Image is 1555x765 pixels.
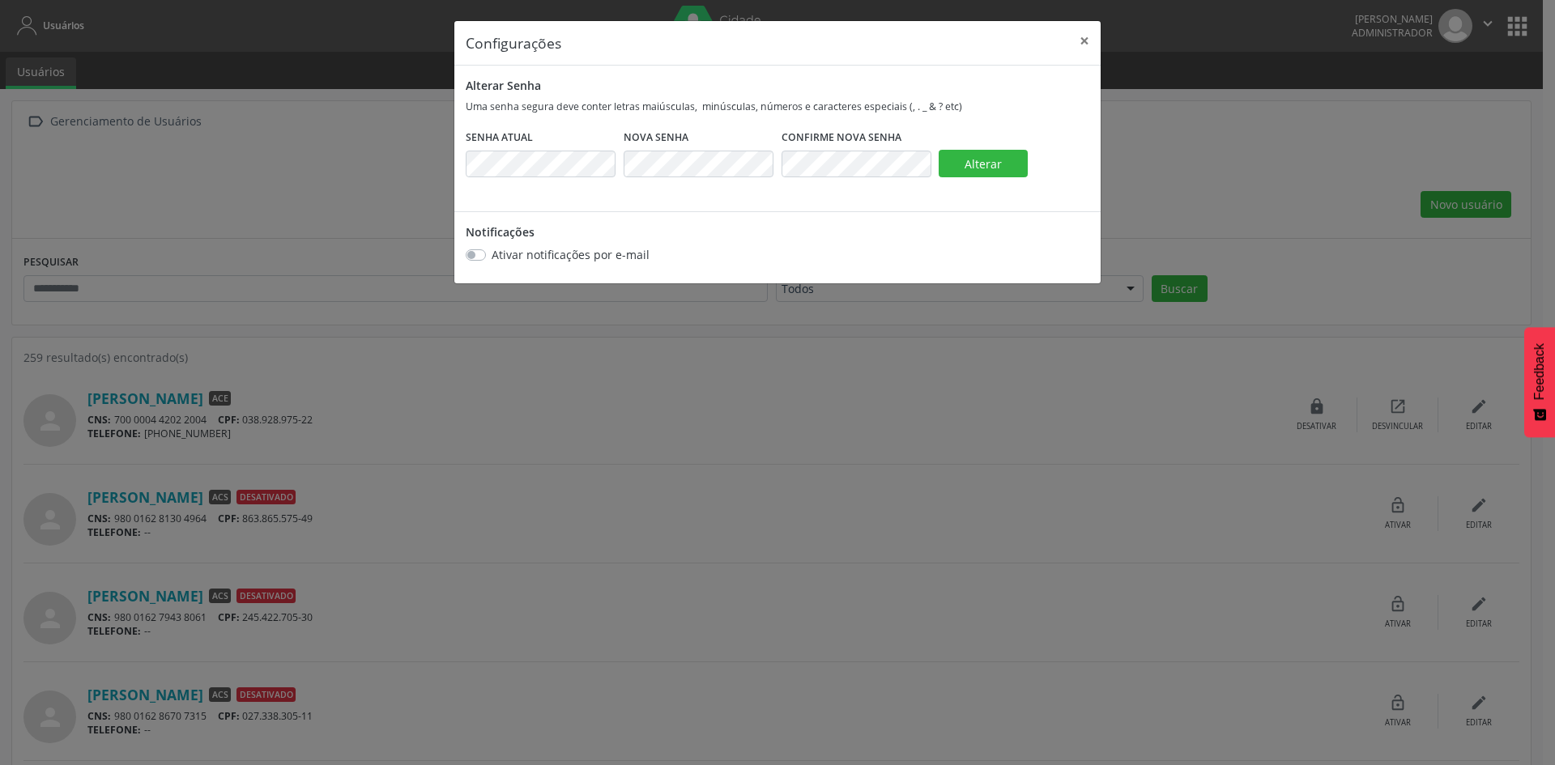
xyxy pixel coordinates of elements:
[624,130,773,151] legend: Nova Senha
[466,77,541,94] label: Alterar Senha
[1532,343,1547,400] span: Feedback
[1524,327,1555,437] button: Feedback - Mostrar pesquisa
[782,130,931,151] legend: Confirme Nova Senha
[1068,21,1101,61] button: Close
[466,223,535,240] label: Notificações
[466,32,561,53] h5: Configurações
[965,156,1002,172] span: Alterar
[939,150,1028,177] button: Alterar
[466,130,616,151] legend: Senha Atual
[492,246,650,263] label: Ativar notificações por e-mail
[466,100,1089,113] p: Uma senha segura deve conter letras maiúsculas, minúsculas, números e caracteres especiais (, . _...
